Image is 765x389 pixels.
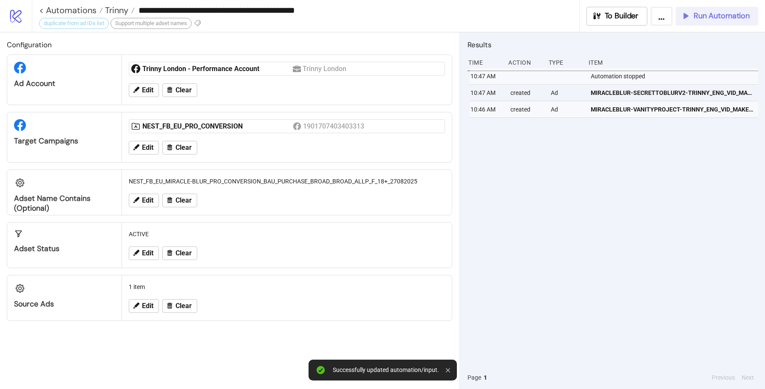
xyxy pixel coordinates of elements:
span: Edit [142,302,153,310]
div: created [510,101,544,117]
span: Clear [176,302,192,310]
span: Page [467,373,481,382]
div: Time [467,54,501,71]
div: Source Ads [14,299,115,309]
span: Run Automation [694,11,750,21]
a: MIRACLEBLUR-VANITYPROJECT-TRINNY_ENG_VID_MAKE-UP_PP_19042024_CC_SC7_USP9_TL_ [591,101,754,117]
span: Clear [176,144,192,152]
span: Clear [176,197,192,204]
div: Automation stopped [590,68,760,84]
button: Clear [162,141,197,154]
span: Trinny [103,5,128,16]
div: 1901707403403313 [303,121,365,132]
div: Ad [550,101,584,117]
button: 1 [481,373,490,382]
div: 1 item [125,279,448,295]
span: Clear [176,86,192,94]
span: Edit [142,144,153,152]
button: Edit [129,299,159,313]
button: Edit [129,141,159,154]
div: duplicate from ad IDs list [39,18,109,29]
div: 10:46 AM [470,101,504,117]
button: Next [739,373,756,382]
span: Clear [176,249,192,257]
button: ... [651,7,672,26]
button: Previous [709,373,737,382]
div: Type [548,54,582,71]
h2: Configuration [7,39,452,50]
div: Trinny London [303,63,348,74]
div: Action [507,54,541,71]
a: < Automations [39,6,103,14]
div: Item [588,54,758,71]
button: Clear [162,299,197,313]
button: Clear [162,83,197,97]
a: Trinny [103,6,135,14]
span: Edit [142,249,153,257]
div: NEST_FB_EU_PRO_CONVERSION [142,122,293,131]
a: MIRACLEBLUR-SECRETTOBLURV2-TRINNY_ENG_VID_MAKE-UP_PP_25012024_CC_SC7_USP9_TW_ [591,85,754,101]
div: Successfully updated automation/input. [333,366,439,374]
div: Adset Status [14,244,115,254]
button: Run Automation [676,7,758,26]
div: Target Campaigns [14,136,115,146]
div: Trinny London - Performance Account [142,64,293,74]
button: Edit [129,194,159,207]
h2: Results [467,39,758,50]
button: Edit [129,83,159,97]
span: Edit [142,197,153,204]
span: MIRACLEBLUR-SECRETTOBLURV2-TRINNY_ENG_VID_MAKE-UP_PP_25012024_CC_SC7_USP9_TW_ [591,88,754,97]
div: NEST_FB_EU_MIRACLE-BLUR_PRO_CONVERSION_BAU_PURCHASE_BROAD_BROAD_ALLP_F_18+_27082025 [125,173,448,189]
div: Ad Account [14,79,115,89]
span: MIRACLEBLUR-VANITYPROJECT-TRINNY_ENG_VID_MAKE-UP_PP_19042024_CC_SC7_USP9_TL_ [591,105,754,114]
button: Edit [129,246,159,260]
span: Edit [142,86,153,94]
span: To Builder [605,11,639,21]
div: Support multiple adset names [110,18,192,29]
button: Clear [162,246,197,260]
div: 10:47 AM [470,85,504,101]
div: ACTIVE [125,226,448,242]
div: Ad [550,85,584,101]
div: created [510,85,544,101]
div: Adset Name contains (optional) [14,194,115,213]
button: To Builder [586,7,648,26]
div: 10:47 AM [470,68,504,84]
button: Clear [162,194,197,207]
